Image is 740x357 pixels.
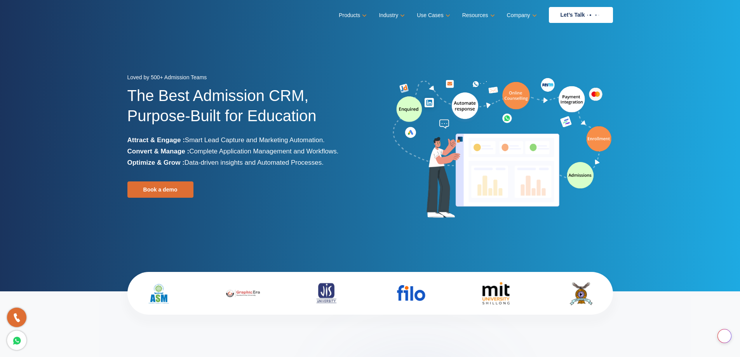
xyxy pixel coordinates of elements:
b: Attract & Engage : [127,136,185,144]
b: Convert & Manage : [127,148,190,155]
a: Products [339,10,365,21]
a: Company [507,10,535,21]
a: Use Cases [417,10,448,21]
a: Industry [379,10,403,21]
span: Complete Application Management and Workflows. [189,148,338,155]
a: Book a demo [127,181,193,198]
a: Let’s Talk [549,7,613,23]
img: admission-software-home-page-header [392,76,613,221]
a: Resources [462,10,493,21]
h1: The Best Admission CRM, Purpose-Built for Education [127,85,364,134]
span: Smart Lead Capture and Marketing Automation. [185,136,325,144]
span: Data-driven insights and Automated Processes. [185,159,324,166]
b: Optimize & Grow : [127,159,185,166]
div: Loved by 500+ Admission Teams [127,72,364,85]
